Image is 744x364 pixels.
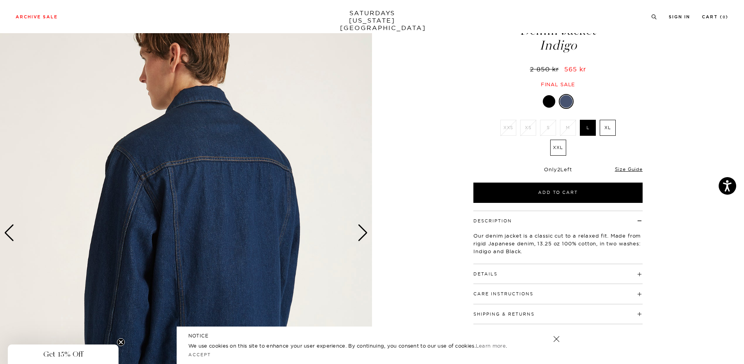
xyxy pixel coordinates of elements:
[472,81,644,88] div: Final sale
[669,15,690,19] a: Sign In
[8,344,119,364] div: Get 15% OffClose teaser
[188,332,556,339] h5: NOTICE
[472,39,644,52] span: Indigo
[473,166,643,173] div: Only Left
[550,140,566,156] label: XXL
[473,183,643,203] button: Add to Cart
[188,352,211,357] a: Accept
[473,219,512,223] button: Description
[4,224,14,241] div: Previous slide
[188,342,528,350] p: We use cookies on this site to enhance your user experience. By continuing, you consent to our us...
[358,224,368,241] div: Next slide
[723,16,726,19] small: 0
[16,15,58,19] a: Archive Sale
[476,343,506,349] a: Learn more
[564,65,586,73] span: 565 kr
[473,232,643,255] p: Our denim jacket is a classic cut to a relaxed fit. Made from rigid Japanese denim, 13.25 oz 100%...
[530,65,562,73] del: 2 850 kr
[473,312,535,316] button: Shipping & Returns
[473,272,498,276] button: Details
[340,9,404,32] a: SATURDAYS[US_STATE][GEOGRAPHIC_DATA]
[117,338,125,346] button: Close teaser
[600,120,616,136] label: XL
[615,166,643,172] a: Size Guide
[43,350,83,359] span: Get 15% Off
[473,292,533,296] button: Care Instructions
[472,24,644,52] h1: Denim Jacket
[580,120,596,136] label: L
[702,15,728,19] a: Cart (0)
[557,166,561,172] span: 2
